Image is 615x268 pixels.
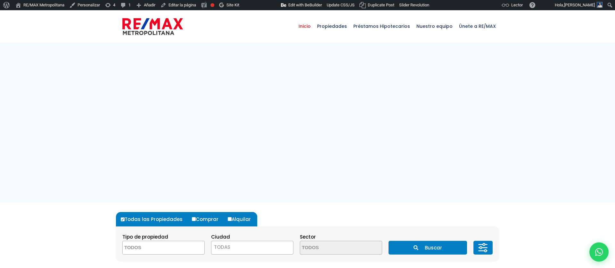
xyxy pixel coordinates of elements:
input: Alquilar [228,217,232,221]
span: Ciudad [211,233,230,240]
span: Site Kit [226,3,239,7]
span: Tipo de propiedad [122,233,168,240]
a: Nuestro equipo [413,10,456,42]
label: Alquilar [226,212,257,226]
span: Inicio [295,17,314,36]
textarea: Search [123,241,185,255]
img: Visitas de 48 horas. Haz clic para ver más estadísticas del sitio. [245,1,273,12]
a: RE/MAX Metropolitana [122,10,183,42]
span: Slider Revolution [399,3,429,7]
a: Inicio [295,10,314,42]
a: Únete a RE/MAX [456,10,499,42]
span: TODAS [211,243,293,252]
div: Frase clave objetivo no establecida [210,3,214,7]
span: Nuestro equipo [413,17,456,36]
button: Buscar [389,241,467,255]
span: TODAS [211,241,293,255]
label: Comprar [190,212,225,226]
input: Todas las Propiedades [121,217,125,221]
a: Propiedades [314,10,350,42]
span: [PERSON_NAME] [564,3,595,7]
a: Préstamos Hipotecarios [350,10,413,42]
input: Comprar [192,217,196,221]
span: Préstamos Hipotecarios [350,17,413,36]
span: Propiedades [314,17,350,36]
textarea: Search [300,241,362,255]
span: TODAS [214,244,230,250]
span: Únete a RE/MAX [456,17,499,36]
label: Todas las Propiedades [119,212,189,226]
img: remax-metropolitana-logo [122,17,183,36]
span: Sector [300,233,316,240]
